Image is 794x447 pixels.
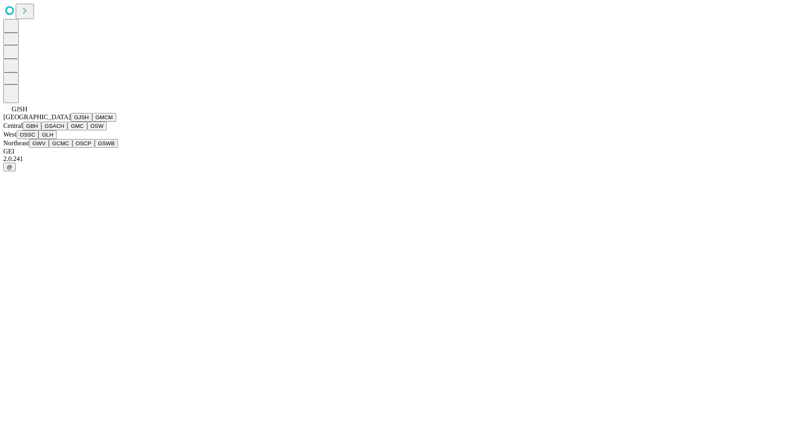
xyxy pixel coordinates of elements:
button: GSACH [41,122,67,130]
button: OSCP [72,139,95,148]
button: GJSH [71,113,92,122]
div: 2.0.241 [3,155,791,163]
span: [GEOGRAPHIC_DATA] [3,113,71,120]
button: OSW [87,122,107,130]
button: GCMC [49,139,72,148]
button: GMC [67,122,87,130]
span: West [3,131,17,138]
span: Northeast [3,139,29,147]
button: OSSC [17,130,39,139]
button: @ [3,163,16,171]
button: GBH [23,122,41,130]
button: GLH [38,130,56,139]
span: @ [7,164,12,170]
span: GJSH [12,106,27,113]
button: GWV [29,139,49,148]
div: GEI [3,148,791,155]
button: GMCM [92,113,116,122]
span: Central [3,122,23,129]
button: GSWB [95,139,118,148]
